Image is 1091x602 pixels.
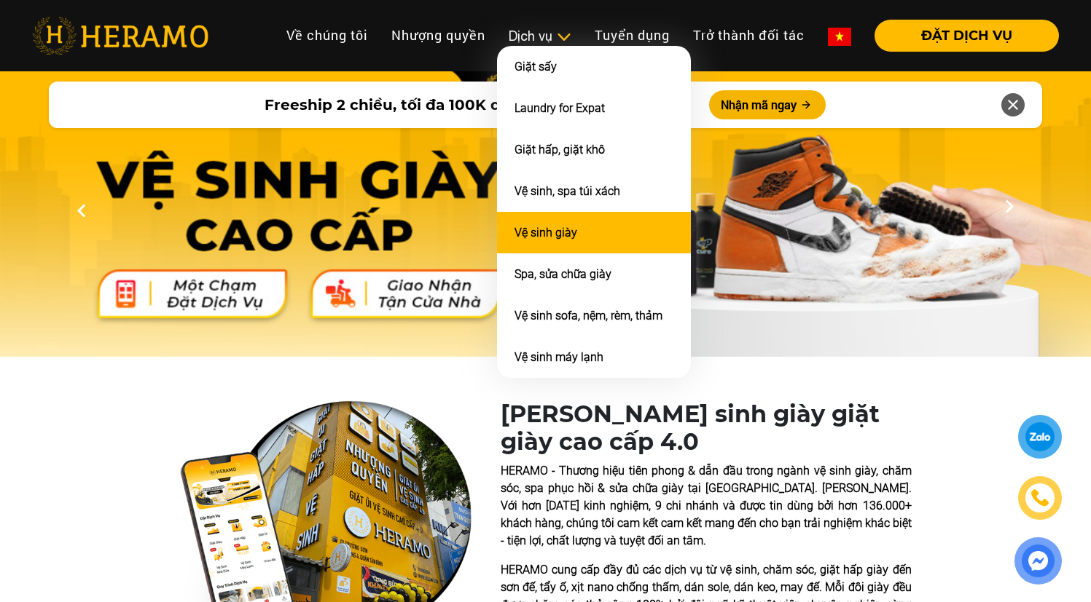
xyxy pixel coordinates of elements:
[501,400,912,456] h1: [PERSON_NAME] sinh giày giặt giày cao cấp 4.0
[556,30,571,44] img: subToggleIcon
[515,267,611,281] a: Spa, sửa chữa giày
[709,90,826,119] button: Nhận mã ngay
[1030,488,1050,507] img: phone-icon
[509,26,571,46] div: Dịch vụ
[515,350,603,364] a: Vệ sinh máy lạnh
[380,20,497,51] a: Nhượng quyền
[875,20,1059,52] button: ĐẶT DỊCH VỤ
[275,20,380,51] a: Về chúng tôi
[828,28,851,46] img: vn-flag.png
[515,143,605,157] a: Giặt hấp, giặt khô
[515,309,662,322] a: Vệ sinh sofa, nệm, rèm, thảm
[515,184,620,198] a: Vệ sinh, spa túi xách
[265,94,692,116] span: Freeship 2 chiều, tối đa 100K dành cho khách hàng mới
[583,20,681,51] a: Tuyển dụng
[501,462,912,550] p: HERAMO - Thương hiệu tiên phong & dẫn đầu trong ngành vệ sinh giày, chăm sóc, spa phục hồi & sửa ...
[515,60,557,74] a: Giặt sấy
[681,20,816,51] a: Trở thành đối tác
[32,17,208,55] img: heramo-logo.png
[1020,478,1061,519] a: phone-icon
[863,29,1059,42] a: ĐẶT DỊCH VỤ
[515,226,577,239] a: Vệ sinh giày
[515,101,605,115] a: Laundry for Expat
